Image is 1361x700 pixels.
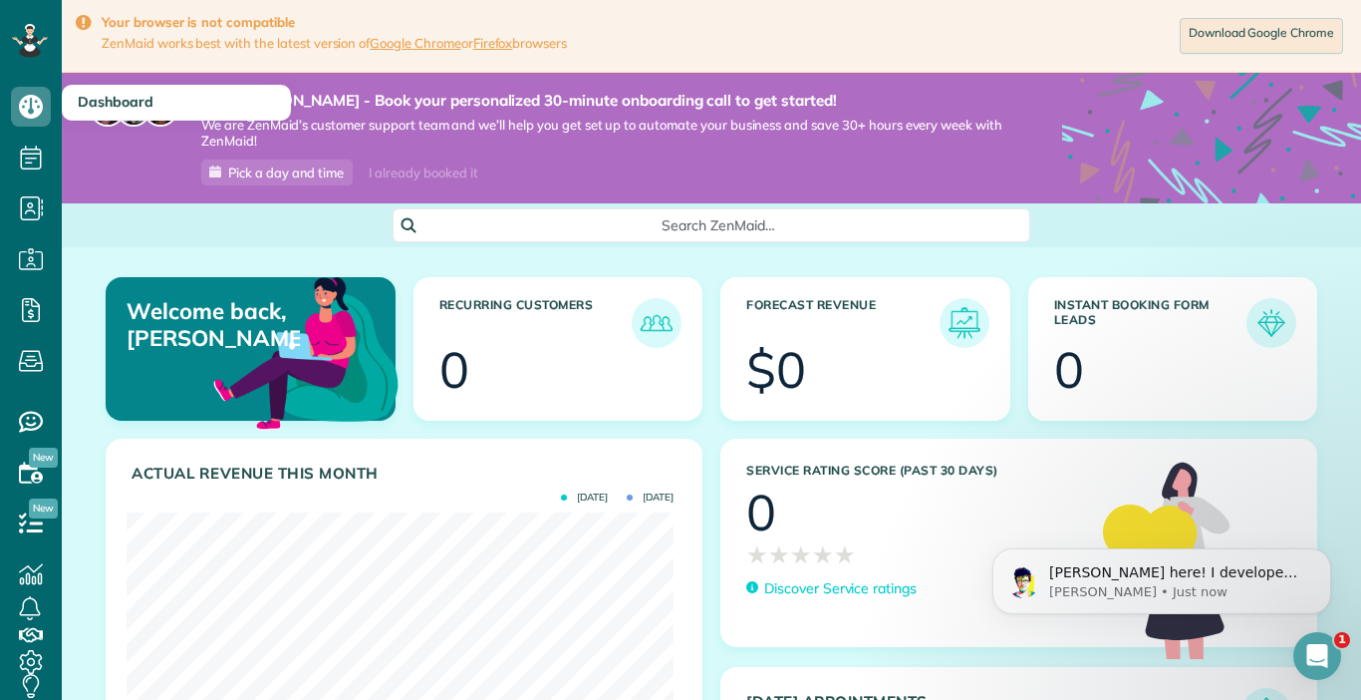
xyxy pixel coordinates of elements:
span: [DATE] [561,493,608,503]
strong: Your browser is not compatible [102,14,567,31]
div: 0 [439,345,469,395]
h3: Recurring Customers [439,298,633,348]
a: Pick a day and time [201,160,353,185]
span: ★ [812,537,834,572]
iframe: Intercom notifications message [962,507,1361,646]
span: New [29,499,58,519]
span: ZenMaid works best with the latest version of or browsers [102,35,567,52]
h3: Actual Revenue this month [132,465,681,483]
h3: Service Rating score (past 30 days) [746,464,1083,478]
span: ★ [746,537,768,572]
h3: Forecast Revenue [746,298,940,348]
a: Google Chrome [370,35,461,51]
span: Pick a day and time [228,165,344,180]
div: I already booked it [357,161,489,185]
img: dashboard_welcome-42a62b7d889689a78055ac9021e634bf52bae3f8056760290aed330b23ab8690.png [209,254,403,448]
img: icon_form_leads-04211a6a04a5b2264e4ee56bc0799ec3eb69b7e499cbb523a139df1d13a81ae0.png [1251,303,1291,343]
strong: Hey, [PERSON_NAME] - Book your personalized 30-minute onboarding call to get started! [201,91,1002,111]
span: 1 [1334,632,1350,648]
span: ★ [834,537,856,572]
p: Welcome back, [PERSON_NAME]! [127,298,300,351]
img: icon_forecast_revenue-8c13a41c7ed35a8dcfafea3cbb826a0462acb37728057bba2d056411b612bbbe.png [945,303,984,343]
span: We are ZenMaid’s customer support team and we’ll help you get set up to automate your business an... [201,117,1002,151]
iframe: Intercom live chat [1293,632,1341,680]
img: icon_recurring_customers-cf858462ba22bcd05b5a5880d41d6543d210077de5bb9ebc9590e49fd87d84ed.png [637,303,677,343]
span: ★ [768,537,790,572]
a: Discover Service ratings [746,578,917,599]
span: [DATE] [627,493,674,503]
div: 0 [746,488,776,537]
span: New [29,448,58,468]
span: ★ [790,537,812,572]
div: 0 [1054,345,1084,395]
a: Firefox [473,35,513,51]
div: $0 [746,345,806,395]
span: Dashboard [78,93,153,111]
a: Download Google Chrome [1180,18,1343,54]
h3: Instant Booking Form Leads [1054,298,1247,348]
p: Discover Service ratings [764,578,917,599]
